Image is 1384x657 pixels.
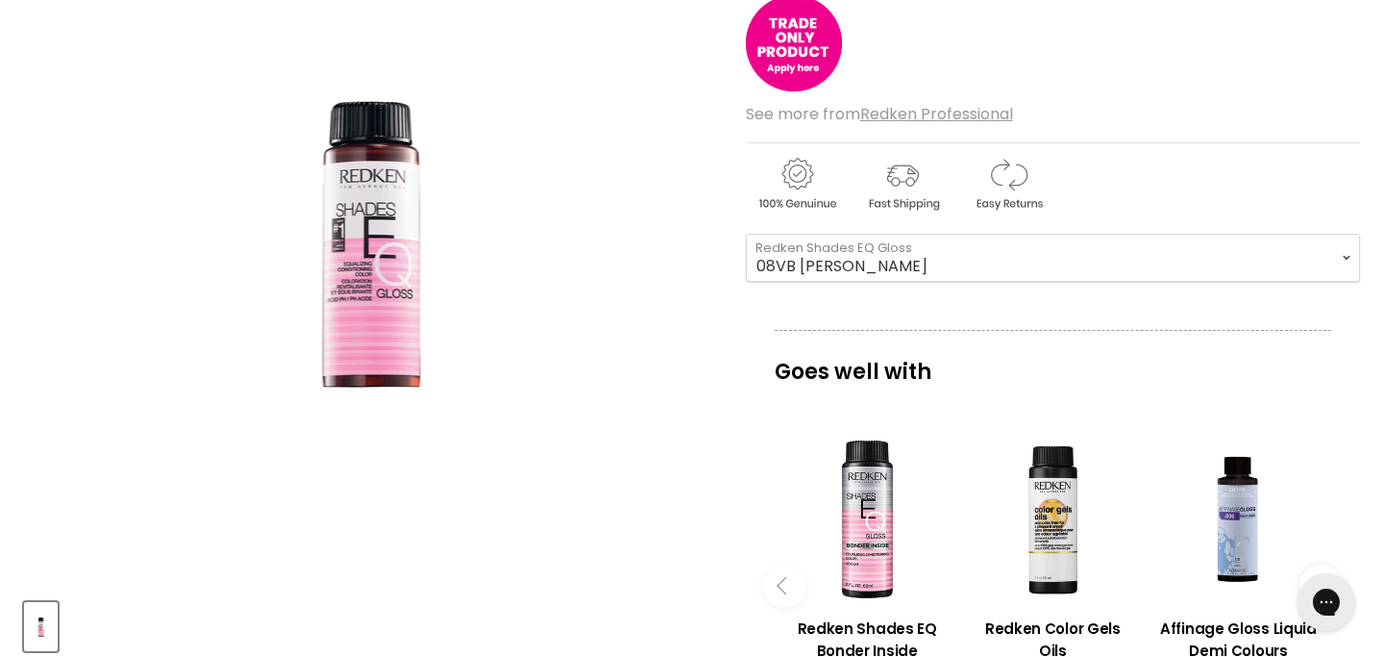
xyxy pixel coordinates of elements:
img: returns.gif [957,155,1059,214]
div: Product thumbnails [21,596,715,651]
img: Redken Shades EQ Gloss [26,604,56,649]
p: Goes well with [775,330,1331,393]
img: shipping.gif [852,155,953,214]
button: Redken Shades EQ Gloss [24,602,58,651]
span: See more from [746,103,1013,125]
iframe: Gorgias live chat messenger [1288,567,1365,638]
a: Redken Professional [860,103,1013,125]
img: genuine.gif [746,155,848,214]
